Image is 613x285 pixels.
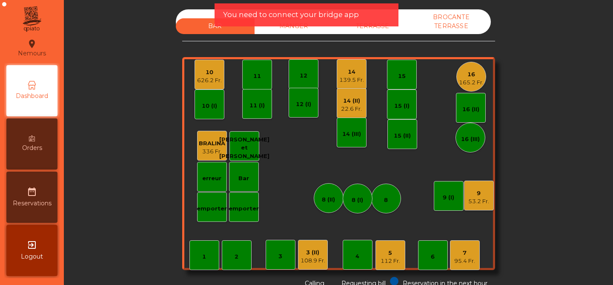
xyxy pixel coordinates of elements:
[394,102,410,110] div: 15 (I)
[462,105,479,114] div: 16 (II)
[27,187,37,197] i: date_range
[27,39,37,49] i: location_on
[459,70,484,79] div: 16
[18,37,46,59] div: Nemours
[459,78,484,87] div: 165.2 Fr.
[199,139,225,148] div: BRALINA
[341,105,362,113] div: 22.6 Fr.
[238,174,249,183] div: Bar
[253,72,261,81] div: 11
[13,199,52,208] span: Reservations
[352,196,363,204] div: 8 (I)
[27,240,37,250] i: exit_to_app
[322,196,335,204] div: 8 (II)
[176,18,255,34] div: BAR
[16,92,48,101] span: Dashboard
[21,4,42,34] img: qpiato
[384,196,388,204] div: 8
[394,132,411,140] div: 15 (II)
[202,174,221,183] div: erreur
[199,147,225,156] div: 336 Fr.
[301,256,325,265] div: 108.9 Fr.
[296,100,311,109] div: 12 (I)
[223,9,359,20] span: You need to connect your bridge app
[431,253,435,261] div: 6
[197,76,222,85] div: 626.2 Fr.
[342,130,361,138] div: 14 (III)
[381,249,400,257] div: 5
[235,253,238,261] div: 2
[22,144,42,153] span: Orders
[412,9,491,34] div: BROCANTE TERRASSE
[229,204,259,213] div: emporter
[219,135,269,161] div: [PERSON_NAME] et [PERSON_NAME]
[202,253,206,261] div: 1
[381,257,400,265] div: 112 Fr.
[197,204,227,213] div: emporter
[249,101,265,110] div: 11 (I)
[461,135,480,144] div: 16 (III)
[454,257,475,265] div: 95.4 Fr.
[398,72,406,81] div: 15
[339,76,364,84] div: 139.5 Fr.
[341,97,362,105] div: 14 (II)
[468,189,489,198] div: 9
[21,252,43,261] span: Logout
[454,249,475,257] div: 7
[468,197,489,206] div: 53.2 Fr.
[197,68,222,77] div: 10
[278,252,282,261] div: 3
[355,252,359,261] div: 4
[202,102,217,110] div: 10 (I)
[339,68,364,76] div: 14
[443,193,454,202] div: 9 (I)
[301,248,325,257] div: 3 (II)
[300,72,307,80] div: 12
